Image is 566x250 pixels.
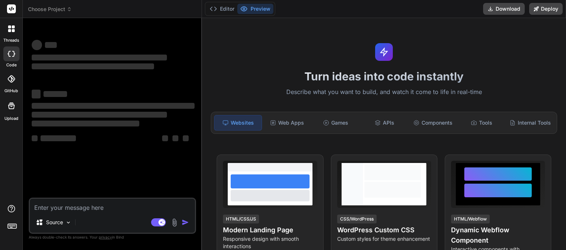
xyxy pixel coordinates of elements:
p: Responsive design with smooth interactions [223,235,317,250]
img: Pick Models [65,219,71,226]
h4: Modern Landing Page [223,225,317,235]
span: ‌ [32,135,38,141]
button: Deploy [529,3,563,15]
label: GitHub [4,88,18,94]
label: threads [3,37,19,44]
img: attachment [170,218,179,227]
span: ‌ [162,135,168,141]
span: ‌ [32,90,41,98]
div: HTML/Webflow [451,215,490,223]
p: Custom styles for theme enhancement [337,235,431,243]
div: HTML/CSS/JS [223,215,259,223]
h1: Turn ideas into code instantly [206,70,562,83]
span: Choose Project [28,6,72,13]
span: ‌ [32,55,167,60]
span: privacy [99,235,112,239]
span: ‌ [32,63,154,69]
h4: Dynamic Webflow Component [451,225,545,246]
span: ‌ [32,121,139,126]
p: Always double-check its answers. Your in Bind [29,234,196,241]
p: Source [46,219,63,226]
div: Web Apps [263,115,311,131]
label: Upload [4,115,18,122]
div: Internal Tools [507,115,554,131]
div: Games [312,115,359,131]
span: ‌ [32,40,42,50]
p: Describe what you want to build, and watch it come to life in real-time [206,87,562,97]
img: icon [182,219,189,226]
div: Websites [214,115,262,131]
span: ‌ [43,91,67,97]
h4: WordPress Custom CSS [337,225,431,235]
span: ‌ [172,135,178,141]
span: ‌ [32,103,195,109]
label: code [6,62,17,68]
button: Editor [207,4,237,14]
button: Preview [237,4,273,14]
span: ‌ [183,135,189,141]
span: ‌ [41,135,76,141]
div: APIs [361,115,408,131]
div: CSS/WordPress [337,215,377,223]
div: Components [409,115,457,131]
button: Download [483,3,525,15]
span: ‌ [45,42,57,48]
span: ‌ [32,112,167,118]
div: Tools [458,115,505,131]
